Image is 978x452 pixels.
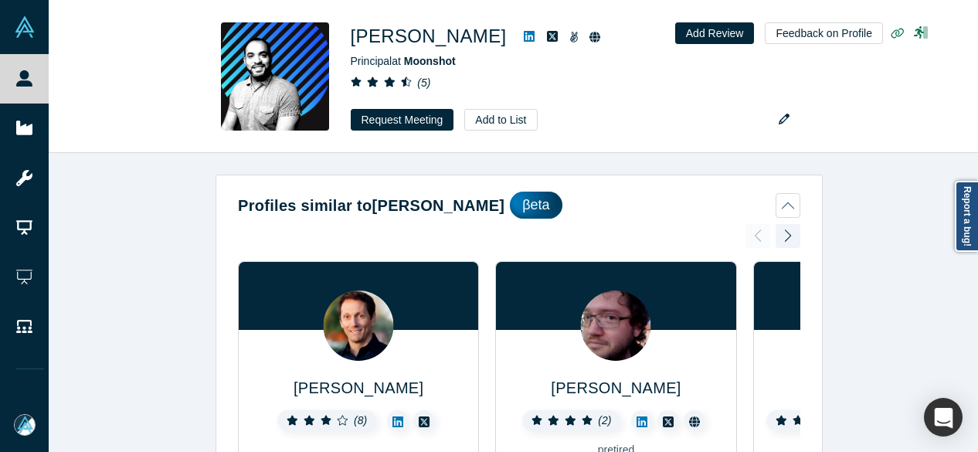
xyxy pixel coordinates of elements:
[14,16,36,38] img: Alchemist Vault Logo
[354,414,367,427] i: ( 8 )
[324,291,394,361] img: Ron Gentile's Profile Image
[581,291,651,361] img: Carlos Bueno's Profile Image
[765,22,883,44] button: Feedback on Profile
[464,109,537,131] button: Add to List
[675,22,755,44] button: Add Review
[14,414,36,436] img: Mia Scott's Account
[551,379,681,396] a: [PERSON_NAME]
[598,414,611,427] i: ( 2 )
[238,194,504,217] h2: Profiles similar to [PERSON_NAME]
[417,76,430,89] i: ( 5 )
[510,192,562,219] div: βeta
[221,22,329,131] img: Chikodi Chima's Profile Image
[955,181,978,252] a: Report a bug!
[294,379,423,396] a: [PERSON_NAME]
[404,55,456,67] a: Moonshot
[238,192,800,219] button: Profiles similar to[PERSON_NAME]βeta
[351,22,507,50] h1: [PERSON_NAME]
[351,55,456,67] span: Principal at
[351,109,454,131] button: Request Meeting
